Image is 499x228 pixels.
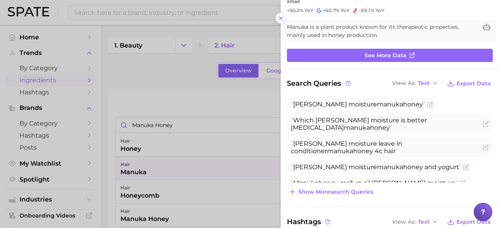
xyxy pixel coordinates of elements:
span: Text [418,81,430,85]
button: Show moresearch queries [287,186,375,197]
span: Text [418,220,430,224]
button: Export Data [445,78,493,89]
span: +50.2% [287,7,303,13]
span: Show more search queries [298,189,373,195]
span: Export Data [457,219,491,225]
button: Flag as miscategorized or irrelevant [483,144,489,150]
button: Export Data [445,216,493,227]
button: Flag as miscategorized or irrelevant [460,180,466,186]
span: Manuka is a plant product known for its therapeutic properties, mainly used in honey production. [287,23,477,39]
span: [PERSON_NAME] moisture leave in conditioner honey 4c hair [291,140,402,155]
span: Manuka [293,179,319,187]
span: Which [PERSON_NAME] moisture is better [MEDICAL_DATA] honey [291,117,427,131]
span: manuka [327,147,353,155]
button: View AsText [390,78,440,88]
span: See more data [365,52,407,59]
span: Hashtags [287,216,332,227]
span: [PERSON_NAME] moisture honey and yogurt [291,163,462,171]
span: View As [392,81,416,85]
span: -69.1% [359,7,374,13]
span: YoY [304,7,313,14]
span: YoY [375,7,384,14]
span: YoY [341,7,350,14]
span: Export Data [457,80,491,87]
span: Search Queries [287,78,352,89]
span: manuka [344,124,370,131]
button: Flag as miscategorized or irrelevant [483,121,489,127]
span: manuka [377,163,403,171]
span: honey mafura oil [PERSON_NAME] moisture [291,179,458,187]
span: manuka [377,101,403,108]
span: +60.7% [323,7,340,13]
span: [PERSON_NAME] moisture honey [291,101,425,108]
span: View As [392,220,416,224]
button: View AsText [390,217,440,227]
button: Flag as miscategorized or irrelevant [427,101,433,108]
button: Flag as miscategorized or irrelevant [463,164,469,170]
a: See more data [287,49,493,62]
